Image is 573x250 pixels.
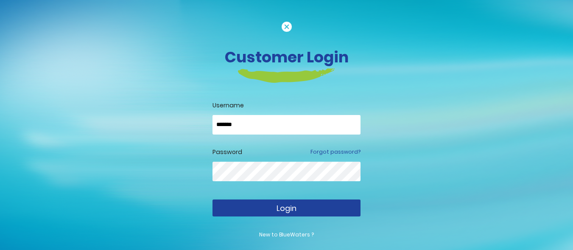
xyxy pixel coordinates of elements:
button: Login [212,199,361,216]
label: Password [212,148,242,157]
label: Username [212,101,361,110]
a: Forgot password? [310,148,361,156]
img: login-heading-border.png [238,68,335,83]
img: cancel [282,22,292,32]
h3: Customer Login [51,48,522,66]
span: Login [277,203,296,213]
p: New to BlueWaters ? [212,231,361,239]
